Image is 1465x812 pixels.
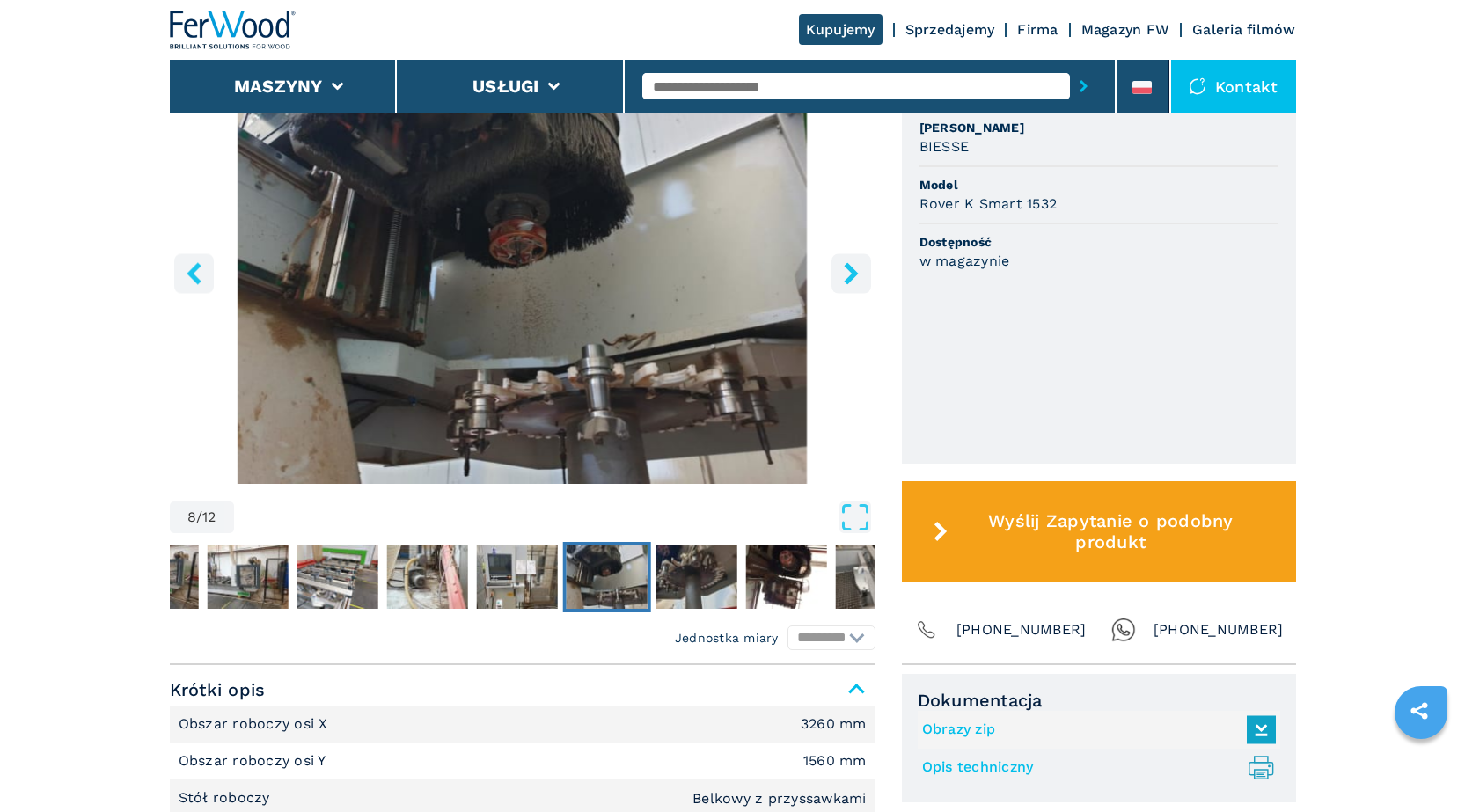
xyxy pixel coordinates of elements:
[179,751,331,771] p: Obszar roboczy osi Y
[919,233,1278,251] span: Dostępność
[652,542,740,612] button: Go to Slide 9
[918,690,1280,711] span: Dokumentacja
[835,545,916,609] img: 88119f8d06810acc00ca29eeabb70e94
[234,76,323,97] button: Maszyny
[1189,77,1206,95] img: Kontakt
[919,194,1058,214] h3: Rover K Smart 1532
[170,11,297,49] img: Ferwood
[179,788,275,808] p: Stół roboczy
[1070,66,1097,106] button: submit-button
[745,545,826,609] img: 907b0efd5e87ab4fb2613d90a73bf624
[803,754,867,768] em: 1560 mm
[656,545,736,609] img: 1d5bb2845e5eac41c0e2443ba4953dbc
[922,715,1267,744] a: Obrazy zip
[170,57,875,484] div: Go to Slide 8
[472,542,560,612] button: Go to Slide 7
[675,629,779,647] em: Jednostka miary
[922,753,1267,782] a: Opis techniczny
[207,545,288,609] img: a8b436a63e69f82d08ae7ce4a41b3154
[196,510,202,524] span: /
[174,253,214,293] button: left-button
[170,674,875,706] span: Krótki opis
[1397,689,1441,733] a: sharethis
[1154,618,1284,642] span: [PHONE_NUMBER]
[202,510,216,524] span: 12
[919,251,1010,271] h3: w magazynie
[383,542,471,612] button: Go to Slide 6
[919,119,1278,136] span: [PERSON_NAME]
[742,542,830,612] button: Go to Slide 10
[801,717,867,731] em: 3260 mm
[566,545,647,609] img: 1f0f3f83e528d569a7238b500ffd2399
[955,510,1266,552] span: Wyślij Zapytanie o podobny produkt
[187,510,196,524] span: 8
[117,545,198,609] img: ec0c6605a82a783ef5a68964200711e9
[831,542,919,612] button: Go to Slide 11
[179,714,333,734] p: Obszar roboczy osi X
[831,253,871,293] button: right-button
[1111,618,1136,642] img: Whatsapp
[1192,21,1296,38] a: Galeria filmów
[692,792,867,806] em: Belkowy z przyssawkami
[170,57,875,484] img: Centra Obróbcze Z Przyssawkami BIESSE Rover K Smart 1532
[902,481,1296,582] button: Wyślij Zapytanie o podobny produkt
[293,542,381,612] button: Go to Slide 5
[1081,21,1170,38] a: Magazyn FW
[386,545,467,609] img: e066cc1c5fe2514ff11263d70d34c5bd
[919,176,1278,194] span: Model
[1017,21,1058,38] a: Firma
[1390,733,1452,799] iframe: Chat
[1171,60,1296,113] div: Kontakt
[956,618,1087,642] span: [PHONE_NUMBER]
[203,542,291,612] button: Go to Slide 4
[472,76,539,97] button: Usługi
[919,136,970,157] h3: BIESSE
[114,542,201,612] button: Go to Slide 3
[476,545,557,609] img: 6b888b5132a76909cb8c9b52841d4cd9
[914,618,939,642] img: Phone
[238,501,871,533] button: Open Fullscreen
[562,542,650,612] button: Go to Slide 8
[799,14,883,45] a: Kupujemy
[297,545,377,609] img: 876b5cb0257e9a1fa884435b0daef7c7
[905,21,995,38] a: Sprzedajemy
